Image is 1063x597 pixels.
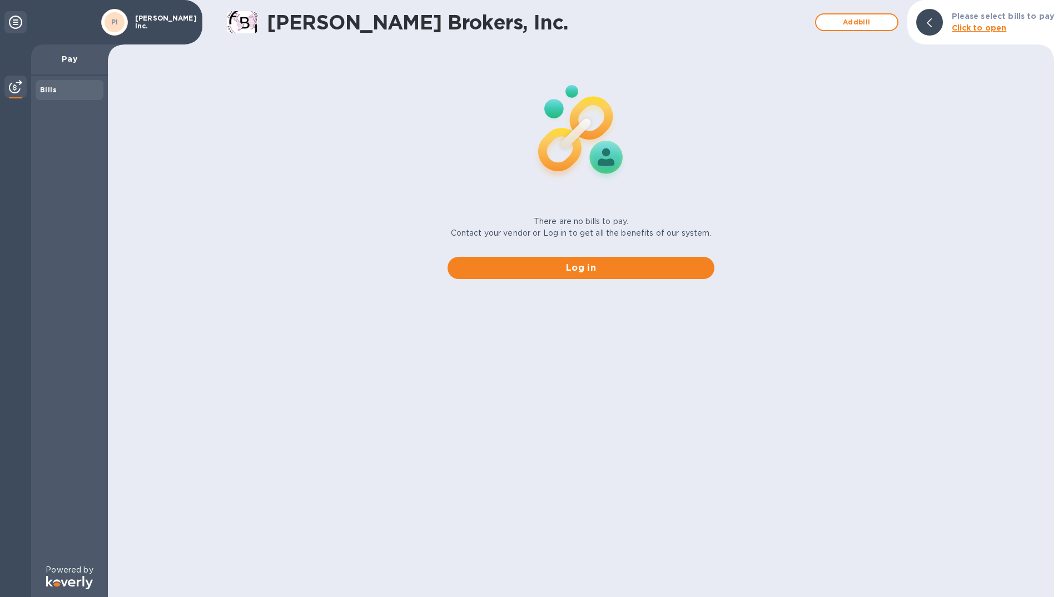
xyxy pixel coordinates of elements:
p: [PERSON_NAME] Inc. [135,14,191,30]
img: Logo [46,576,93,589]
b: PI [111,18,118,26]
h1: [PERSON_NAME] Brokers, Inc. [267,11,809,34]
p: Pay [40,53,99,64]
b: Bills [40,86,57,94]
button: Addbill [815,13,898,31]
button: Log in [448,257,714,279]
p: Powered by [46,564,93,576]
span: Log in [456,261,706,275]
b: Please select bills to pay [952,12,1054,21]
b: Click to open [952,23,1007,32]
span: Add bill [825,16,888,29]
p: There are no bills to pay. Contact your vendor or Log in to get all the benefits of our system. [451,216,712,239]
